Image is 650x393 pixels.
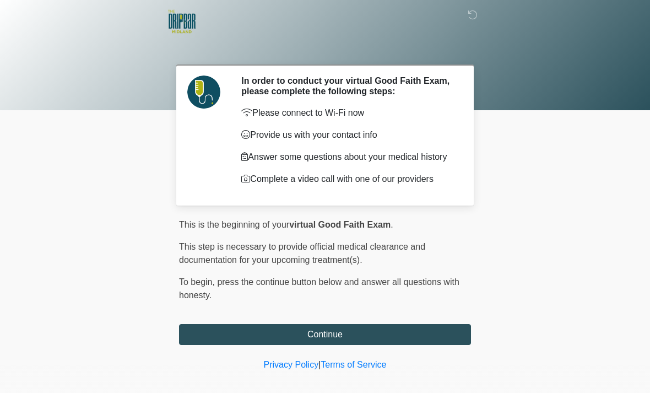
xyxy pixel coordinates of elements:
[171,40,479,60] h1: ‎ ‎
[321,360,386,369] a: Terms of Service
[179,242,425,265] span: This step is necessary to provide official medical clearance and documentation for your upcoming ...
[391,220,393,229] span: .
[241,150,454,164] p: Answer some questions about your medical history
[289,220,391,229] strong: virtual Good Faith Exam
[241,173,454,186] p: Complete a video call with one of our providers
[241,128,454,142] p: Provide us with your contact info
[168,8,196,36] img: The DRIPBaR Midland Logo
[241,76,454,96] h2: In order to conduct your virtual Good Faith Exam, please complete the following steps:
[179,277,217,287] span: To begin,
[318,360,321,369] a: |
[264,360,319,369] a: Privacy Policy
[179,277,459,300] span: press the continue button below and answer all questions with honesty.
[241,106,454,120] p: Please connect to Wi-Fi now
[179,220,289,229] span: This is the beginning of your
[187,76,220,109] img: Agent Avatar
[179,324,471,345] button: Continue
